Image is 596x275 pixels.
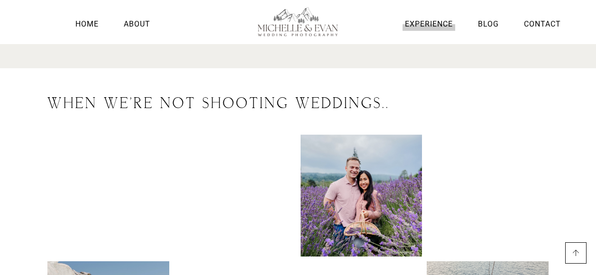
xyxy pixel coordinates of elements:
h2: WHEN WE'RE NOT SHOOTING WEDDINGS.. [47,97,549,111]
a: Contact [522,18,563,30]
a: Home [73,18,101,30]
a: Blog [476,18,501,30]
a: Experience [403,18,455,30]
a: About [121,18,153,30]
